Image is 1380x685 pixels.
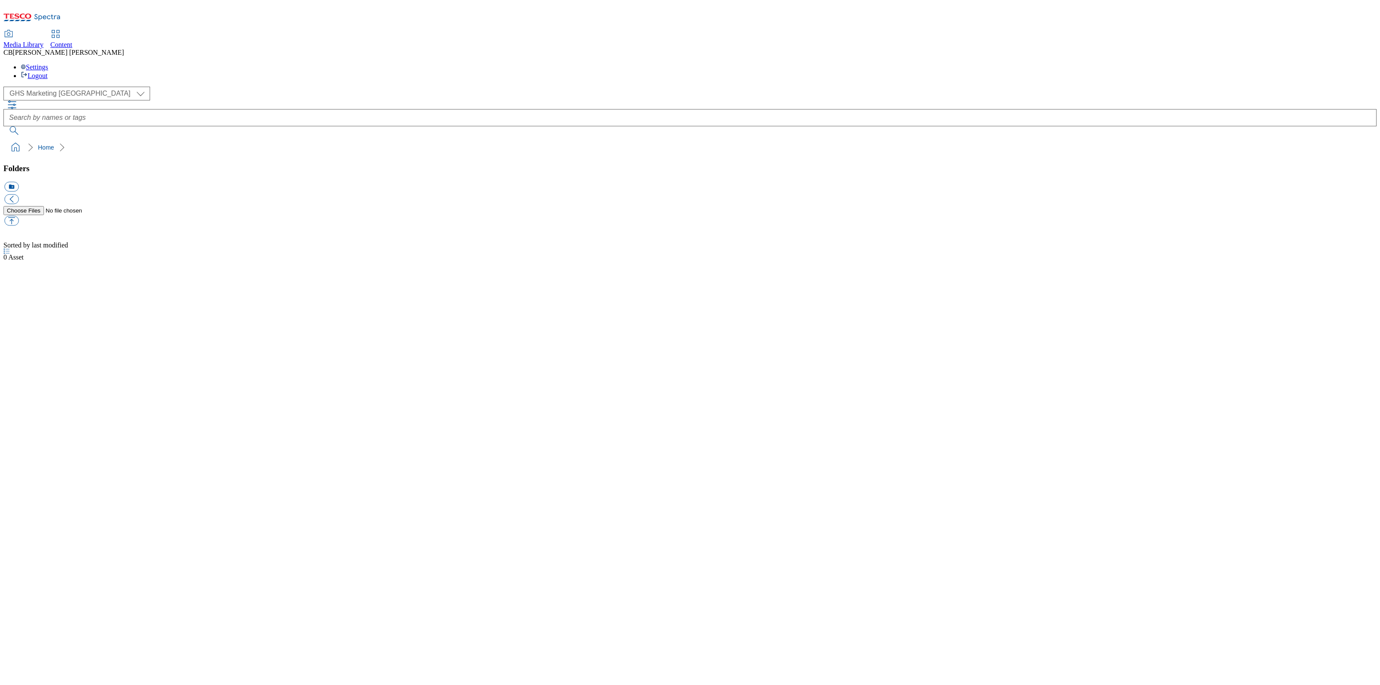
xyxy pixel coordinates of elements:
input: Search by names or tags [3,109,1377,126]
a: Logout [21,72,47,79]
a: Home [38,144,54,151]
a: home [9,141,22,154]
span: Asset [3,253,24,261]
nav: breadcrumb [3,139,1377,156]
span: CB [3,49,13,56]
span: 0 [3,253,8,261]
span: Media Library [3,41,44,48]
span: Sorted by last modified [3,241,68,249]
a: Content [50,31,72,49]
a: Media Library [3,31,44,49]
span: Content [50,41,72,48]
h3: Folders [3,164,1377,173]
a: Settings [21,63,48,71]
span: [PERSON_NAME] [PERSON_NAME] [13,49,124,56]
